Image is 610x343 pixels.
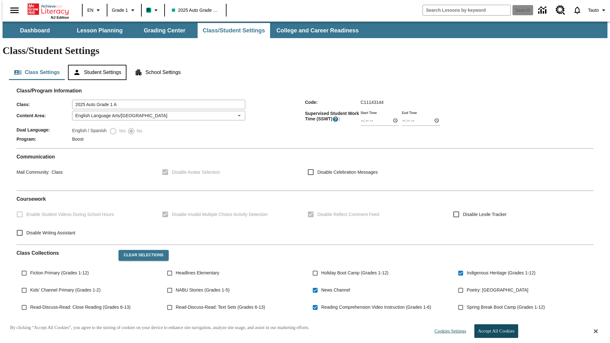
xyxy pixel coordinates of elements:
[17,170,50,175] span: Mail Community :
[144,4,162,16] button: Boost Class color is teal. Change class color
[3,22,607,38] div: SubNavbar
[467,304,545,311] span: Spring Break Boot Camp (Grades 1-12)
[30,287,100,293] span: Kids' Channel Primary (Grades 1-2)
[3,23,364,38] div: SubNavbar
[402,110,417,115] label: End Time
[135,128,142,134] span: No
[68,23,132,38] button: Lesson Planning
[305,100,361,105] span: Code :
[17,154,593,160] h2: Communication
[117,128,126,134] span: Yes
[72,127,106,135] label: English / Spanish
[147,6,150,14] span: B
[26,211,114,218] span: Enable Student Videos During School Hours
[130,65,186,80] button: School Settings
[10,325,309,331] p: By clicking “Accept All Cookies”, you agree to the storing of cookies on your device to enhance s...
[361,100,383,105] span: C11143144
[552,2,569,19] a: Resource Center, Will open in new tab
[467,287,528,293] span: Poetry: [GEOGRAPHIC_DATA]
[3,23,67,38] button: Dashboard
[17,196,593,239] div: Coursework
[72,100,245,109] input: Class
[172,7,219,14] span: 2025 Auto Grade 1 A
[423,5,511,15] input: search field
[569,2,586,18] a: Notifications
[594,328,598,334] button: Close
[321,270,389,276] span: Holiday Boot Camp (Grades 1-12)
[3,45,607,57] h1: Class/Student Settings
[361,110,377,115] label: Start Time
[17,137,72,142] span: Program :
[17,113,72,118] span: Content Area :
[332,116,339,122] button: Supervised Student Work Time is the timeframe when students can take LevelSet and when lessons ar...
[119,250,168,261] button: Clear Selections
[87,7,93,14] span: EN
[17,250,113,256] h2: Class Collections
[112,7,128,14] span: Grade 1
[17,196,593,202] h2: Course work
[321,304,431,311] span: Reading Comprehension Video Instruction (Grades 1-6)
[72,137,84,142] span: Boost
[172,211,268,218] span: Disable Invalid Multiple Choice Activity Detection
[9,65,601,80] div: Class/Student Settings
[17,127,72,132] span: Dual Language :
[72,111,245,120] div: English Language Arts/[GEOGRAPHIC_DATA]
[68,65,126,80] button: Student Settings
[9,65,65,80] button: Class Settings
[17,154,593,185] div: Communication
[317,211,379,218] span: Disable Reflect Comment Feed
[467,270,535,276] span: Indigenous Heritage (Grades 1-12)
[534,2,552,19] a: Data Center
[50,170,63,175] span: Class
[463,211,507,218] span: Disable Lexile Tracker
[429,325,469,338] button: Cookies Settings
[588,7,599,14] span: Tauto
[176,304,265,311] span: Read-Discuss-Read: Text Sets (Grades 6-13)
[17,94,593,143] div: Class/Program Information
[317,169,378,176] span: Disable Celebration Messages
[176,287,230,293] span: NABU Stories (Grades 1-5)
[5,1,24,20] button: Open side menu
[85,4,105,16] button: Language: EN, Select a language
[17,102,72,107] span: Class :
[51,16,69,19] span: NJ Edition
[133,23,196,38] button: Grading Center
[30,304,131,311] span: Read-Discuss-Read: Close Reading (Grades 6-13)
[30,270,89,276] span: Fiction Primary (Grades 1-12)
[321,287,350,293] span: News Channel
[26,230,75,236] span: Disable Writing Assistant
[28,3,69,16] a: Home
[172,169,220,176] span: Disable Avatar Selection
[271,23,364,38] button: College and Career Readiness
[109,4,139,16] button: Grade: Grade 1, Select a grade
[176,270,219,276] span: Headlines Elementary
[586,4,610,16] button: Profile/Settings
[17,88,593,94] h2: Class/Program Information
[198,23,270,38] button: Class/Student Settings
[28,2,69,19] div: Home
[474,324,518,338] button: Accept All Cookies
[305,111,361,122] span: Supervised Student Work Time (SSWT) :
